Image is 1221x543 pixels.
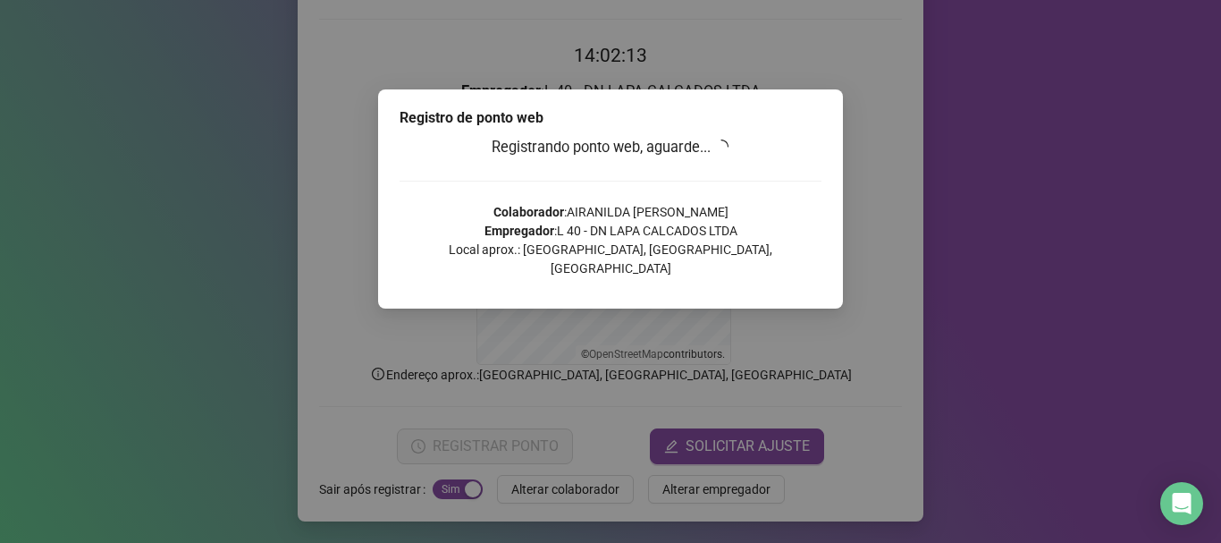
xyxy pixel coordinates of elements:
div: Open Intercom Messenger [1160,482,1203,525]
div: Registro de ponto web [400,107,821,129]
p: : AIRANILDA [PERSON_NAME] : L 40 - DN LAPA CALCADOS LTDA Local aprox.: [GEOGRAPHIC_DATA], [GEOGRA... [400,203,821,278]
strong: Colaborador [493,205,564,219]
strong: Empregador [484,224,554,238]
span: loading [714,140,728,154]
h3: Registrando ponto web, aguarde... [400,136,821,159]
